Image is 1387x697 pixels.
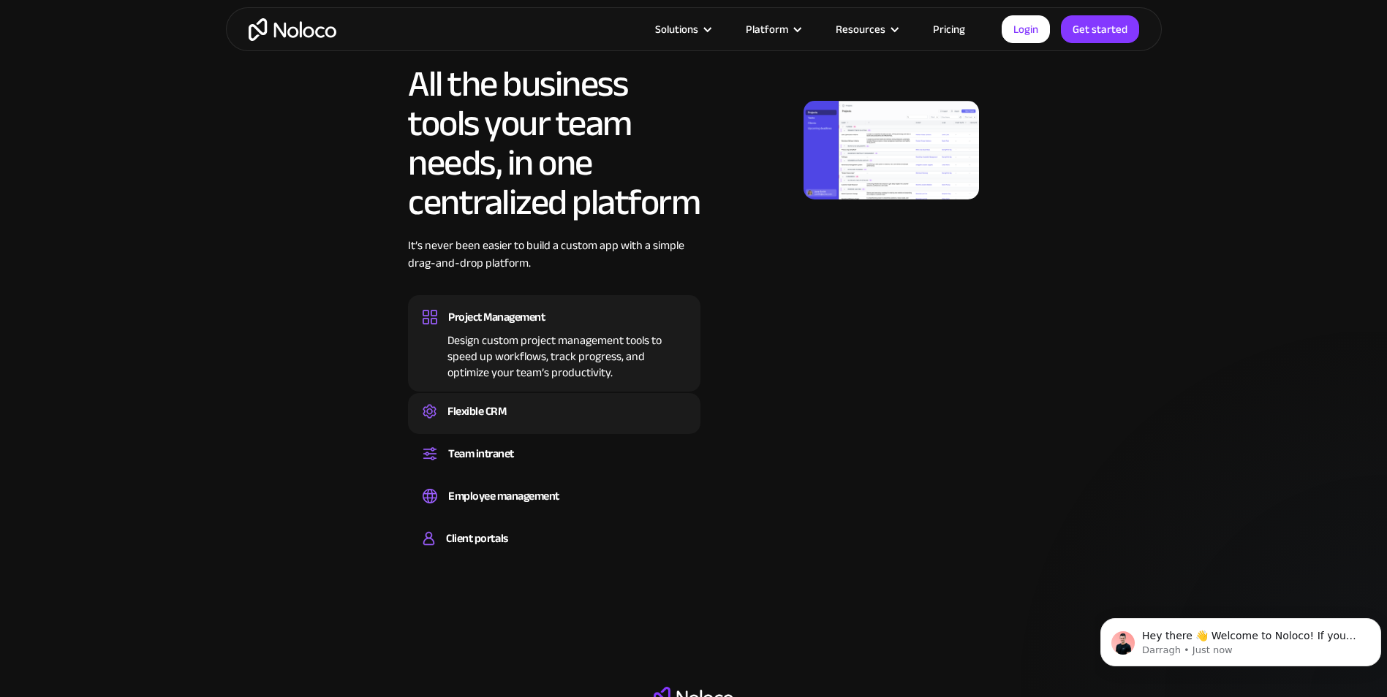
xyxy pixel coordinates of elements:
[448,443,514,465] div: Team intranet
[249,18,336,41] a: home
[408,237,700,294] div: It’s never been easier to build a custom app with a simple drag-and-drop platform.
[423,507,686,511] div: Easily manage employee information, track performance, and handle HR tasks from a single platform.
[408,64,700,222] h2: All the business tools your team needs, in one centralized platform
[1095,587,1387,690] iframe: Intercom notifications message
[446,527,507,549] div: Client portals
[637,20,727,39] div: Solutions
[727,20,817,39] div: Platform
[1002,15,1050,43] a: Login
[448,485,559,507] div: Employee management
[836,20,885,39] div: Resources
[1061,15,1139,43] a: Get started
[655,20,698,39] div: Solutions
[423,465,686,469] div: Set up a central space for your team to collaborate, share information, and stay up to date on co...
[447,400,506,422] div: Flexible CRM
[448,306,545,328] div: Project Management
[746,20,788,39] div: Platform
[423,422,686,427] div: Create a custom CRM that you can adapt to your business’s needs, centralize your workflows, and m...
[817,20,915,39] div: Resources
[423,328,686,381] div: Design custom project management tools to speed up workflows, track progress, and optimize your t...
[423,549,686,554] div: Build a secure, fully-branded, and personalized client portal that lets your customers self-serve.
[915,20,983,39] a: Pricing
